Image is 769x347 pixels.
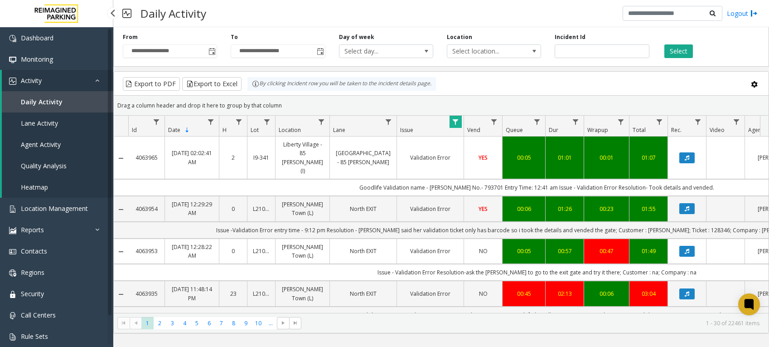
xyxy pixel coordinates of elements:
a: 00:05 [508,153,540,162]
img: 'icon' [9,35,16,42]
span: Dur [549,126,558,134]
a: Wrapup Filter Menu [615,116,627,128]
span: Page 10 [252,317,265,329]
a: Video Filter Menu [730,116,743,128]
span: Page 11 [265,317,277,329]
span: Page 7 [215,317,227,329]
img: pageIcon [122,2,131,24]
a: 01:01 [551,153,578,162]
span: NO [479,290,488,298]
a: YES [469,153,497,162]
span: Rec. [671,126,682,134]
span: Regions [21,268,44,277]
span: Dashboard [21,34,53,42]
a: 00:06 [590,289,624,298]
span: Contacts [21,247,47,255]
span: Quality Analysis [21,161,67,170]
a: [PERSON_NAME] Town (L) [281,285,324,302]
a: Validation Error [402,153,458,162]
a: Validation Error [402,205,458,213]
a: Collapse Details [114,248,128,255]
span: Page 3 [166,317,179,329]
a: Validation Error [402,247,458,255]
span: Total [633,126,646,134]
h3: Daily Activity [136,2,211,24]
img: 'icon' [9,56,16,64]
span: H [222,126,227,134]
a: 00:23 [590,205,624,213]
a: Collapse Details [114,206,128,213]
a: 4063935 [134,289,159,298]
span: Reports [21,225,44,234]
a: 02:13 [551,289,578,298]
a: 00:57 [551,247,578,255]
a: Total Filter Menu [653,116,666,128]
img: 'icon' [9,312,16,319]
span: Go to the last page [289,317,301,330]
a: North EXIT [335,289,391,298]
span: Location Management [21,204,88,213]
label: Location [447,33,472,41]
span: Page 9 [240,317,252,329]
span: Wrapup [587,126,608,134]
a: Quality Analysis [2,155,113,176]
a: Collapse Details [114,291,128,298]
a: Logout [727,9,758,18]
a: H Filter Menu [233,116,245,128]
a: Location Filter Menu [315,116,328,128]
label: Day of week [339,33,374,41]
a: North EXIT [335,205,391,213]
img: 'icon' [9,78,16,85]
div: Drag a column header and drop it here to group by that column [114,98,769,113]
label: To [231,33,238,41]
span: Queue [506,126,523,134]
a: Dur Filter Menu [570,116,582,128]
a: Liberty Village - 85 [PERSON_NAME] (I) [281,140,324,175]
button: Export to Excel [182,77,242,91]
a: NO [469,247,497,255]
a: Heatmap [2,176,113,198]
a: [PERSON_NAME] Town (L) [281,200,324,217]
img: 'icon' [9,269,16,277]
div: By clicking Incident row you will be taken to the incident details page. [247,77,436,91]
span: Select location... [447,45,522,58]
span: Page 2 [154,317,166,329]
a: L21088000 [253,289,270,298]
span: Vend [467,126,480,134]
a: NO [469,289,497,298]
img: 'icon' [9,291,16,298]
span: Lot [251,126,259,134]
a: YES [469,205,497,213]
span: Go to the last page [292,319,299,327]
kendo-pager-info: 1 - 30 of 22461 items [307,319,759,327]
a: 00:06 [508,205,540,213]
span: Daily Activity [21,98,63,106]
span: Security [21,289,44,298]
a: Issue Filter Menu [450,116,462,128]
label: Incident Id [555,33,585,41]
a: Queue Filter Menu [531,116,543,128]
img: 'icon' [9,248,16,255]
a: 01:07 [635,153,662,162]
a: Lane Filter Menu [382,116,395,128]
span: Toggle popup [207,45,217,58]
a: 00:45 [508,289,540,298]
div: 03:04 [635,289,662,298]
span: Lane [333,126,345,134]
span: Call Centers [21,311,56,319]
button: Select [664,44,693,58]
span: Go to the next page [280,319,287,327]
a: 01:49 [635,247,662,255]
span: Agent [748,126,763,134]
span: Heatmap [21,183,48,191]
span: Monitoring [21,55,53,64]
